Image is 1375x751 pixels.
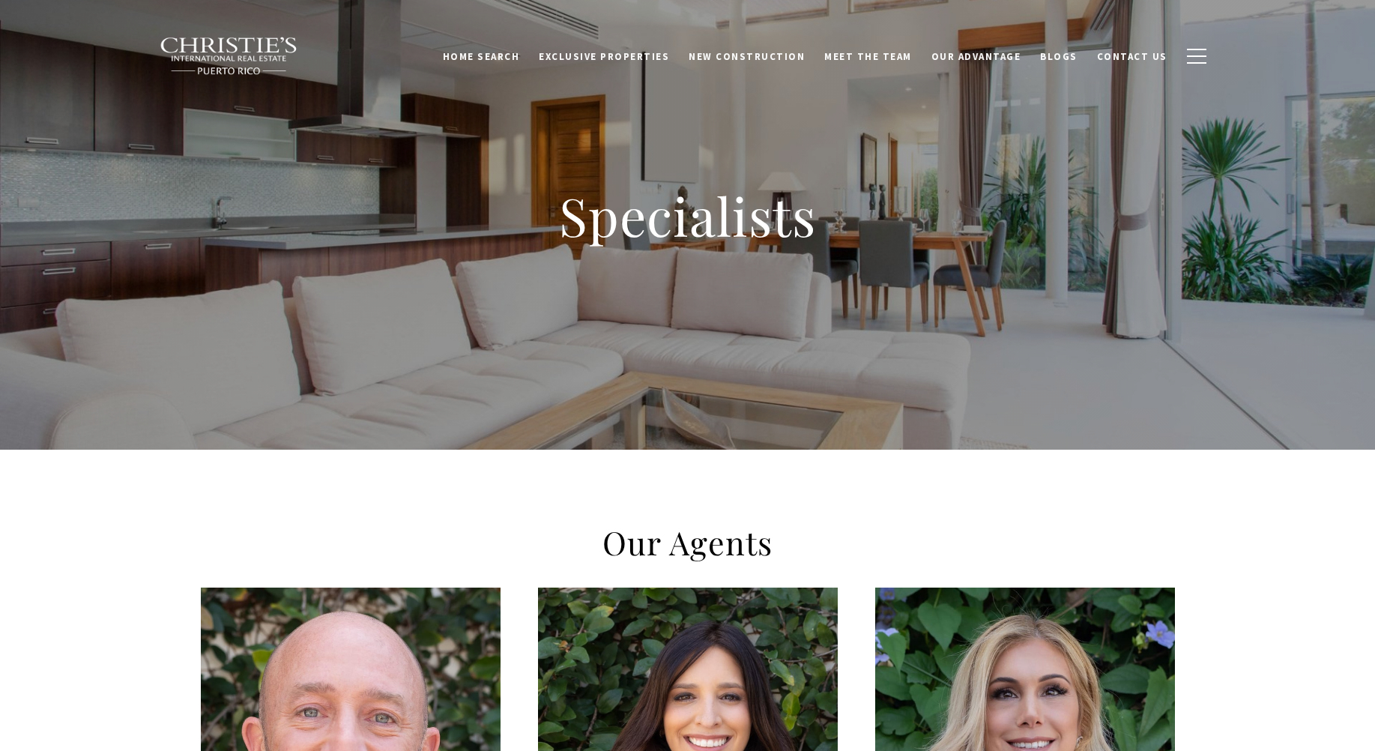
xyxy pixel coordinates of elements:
[922,41,1031,70] a: Our Advantage
[931,49,1021,61] span: Our Advantage
[539,49,669,61] span: Exclusive Properties
[679,41,815,70] a: New Construction
[366,522,1010,564] h2: Our Agents
[388,183,988,249] h1: Specialists
[1040,49,1078,61] span: Blogs
[1097,49,1167,61] span: Contact Us
[815,41,922,70] a: Meet the Team
[433,41,530,70] a: Home Search
[160,37,299,76] img: Christie's International Real Estate black text logo
[529,41,679,70] a: Exclusive Properties
[1030,41,1087,70] a: Blogs
[689,49,805,61] span: New Construction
